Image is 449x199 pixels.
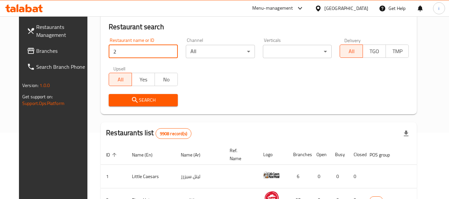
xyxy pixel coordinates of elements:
a: Search Branch Phone [22,59,94,75]
div: Total records count [156,128,191,139]
span: All [343,47,360,56]
h2: Restaurants list [106,128,191,139]
td: 0 [330,165,348,188]
a: Branches [22,43,94,59]
span: No [158,75,175,84]
td: 0 [311,165,330,188]
span: Branches [36,47,89,55]
span: Search Branch Phone [36,63,89,71]
a: Restaurants Management [22,19,94,43]
button: All [340,45,363,58]
a: Support.OpsPlatform [22,99,64,108]
th: Branches [288,145,311,165]
span: Version: [22,81,39,90]
th: Logo [258,145,288,165]
button: Search [109,94,178,106]
label: Upsell [113,66,126,71]
td: Little Caesars [127,165,175,188]
span: Yes [135,75,152,84]
th: Open [311,145,330,165]
th: Busy [330,145,348,165]
span: Get support on: [22,92,53,101]
span: Search [114,96,172,104]
div: Export file [398,126,414,142]
button: Yes [132,73,155,86]
div: ​ [263,45,332,58]
img: Little Caesars [263,167,280,183]
span: POS group [370,151,398,159]
span: TMP [389,47,406,56]
span: Ref. Name [230,147,250,162]
input: Search for restaurant name or ID.. [109,45,178,58]
div: Menu-management [252,4,293,12]
label: Delivery [344,38,361,43]
td: 6 [288,165,311,188]
button: TGO [363,45,386,58]
span: Name (Ar) [181,151,209,159]
span: i [438,5,439,12]
span: 9908 record(s) [156,131,191,137]
th: Closed [348,145,364,165]
button: TMP [386,45,409,58]
h2: Restaurant search [109,22,409,32]
span: ID [106,151,119,159]
td: 1 [101,165,127,188]
td: 0 [348,165,364,188]
button: All [109,73,132,86]
span: Restaurants Management [36,23,89,39]
span: 1.0.0 [40,81,50,90]
div: [GEOGRAPHIC_DATA] [324,5,368,12]
span: Name (En) [132,151,161,159]
span: All [112,75,129,84]
div: All [186,45,255,58]
button: No [155,73,178,86]
td: ليتل سيزرز [175,165,224,188]
span: TGO [366,47,383,56]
